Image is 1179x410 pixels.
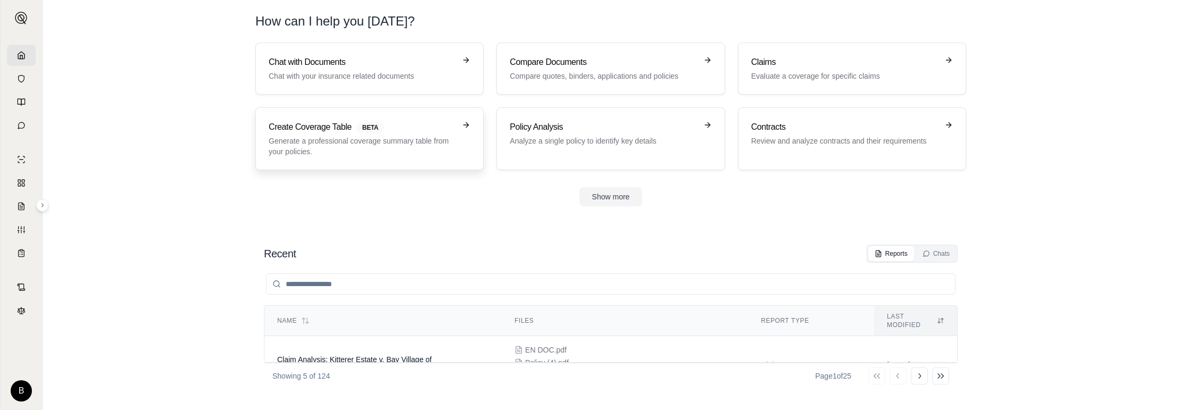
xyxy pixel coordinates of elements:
[269,121,455,133] h3: Create Coverage Table
[874,336,957,394] td: [DATE] 01:12 PM
[751,136,938,146] p: Review and analyze contracts and their requirements
[868,246,914,261] button: Reports
[738,107,966,170] a: ContractsReview and analyze contracts and their requirements
[15,12,28,24] img: Expand sidebar
[264,246,296,261] h2: Recent
[7,115,36,136] a: Chat
[510,71,696,81] p: Compare quotes, binders, applications and policies
[7,242,36,264] a: Coverage Table
[7,277,36,298] a: Contract Analysis
[36,199,49,212] button: Expand sidebar
[255,43,484,95] a: Chat with DocumentsChat with your insurance related documents
[7,219,36,240] a: Custom Report
[255,13,966,30] h1: How can I help you [DATE]?
[738,43,966,95] a: ClaimsEvaluate a coverage for specific claims
[269,56,455,69] h3: Chat with Documents
[11,7,32,29] button: Expand sidebar
[815,371,851,381] div: Page 1 of 25
[255,107,484,170] a: Create Coverage TableBETAGenerate a professional coverage summary table from your policies.
[277,355,443,374] span: Claim Analysis: Kitterer Estate v. Bay Village of Sarasota Lawsuit Coverage Review
[502,306,748,336] th: Files
[269,71,455,81] p: Chat with your insurance related documents
[7,45,36,66] a: Home
[7,172,36,194] a: Policy Comparisons
[7,149,36,170] a: Single Policy
[277,316,489,325] div: Name
[525,345,567,355] span: EN DOC.pdf
[510,121,696,133] h3: Policy Analysis
[748,306,874,336] th: Report Type
[923,249,950,258] div: Chats
[510,136,696,146] p: Analyze a single policy to identify key details
[751,56,938,69] h3: Claims
[875,249,908,258] div: Reports
[887,312,944,329] div: Last modified
[525,357,569,368] span: Policy (4).pdf
[272,371,330,381] p: Showing 5 of 124
[7,91,36,113] a: Prompt Library
[7,300,36,321] a: Legal Search Engine
[7,196,36,217] a: Claim Coverage
[269,136,455,157] p: Generate a professional coverage summary table from your policies.
[916,246,956,261] button: Chats
[510,56,696,69] h3: Compare Documents
[751,71,938,81] p: Evaluate a coverage for specific claims
[356,122,385,133] span: BETA
[496,43,725,95] a: Compare DocumentsCompare quotes, binders, applications and policies
[579,187,643,206] button: Show more
[11,380,32,401] div: B
[7,68,36,89] a: Documents Vault
[496,107,725,170] a: Policy AnalysisAnalyze a single policy to identify key details
[748,336,874,394] td: Claims
[751,121,938,133] h3: Contracts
